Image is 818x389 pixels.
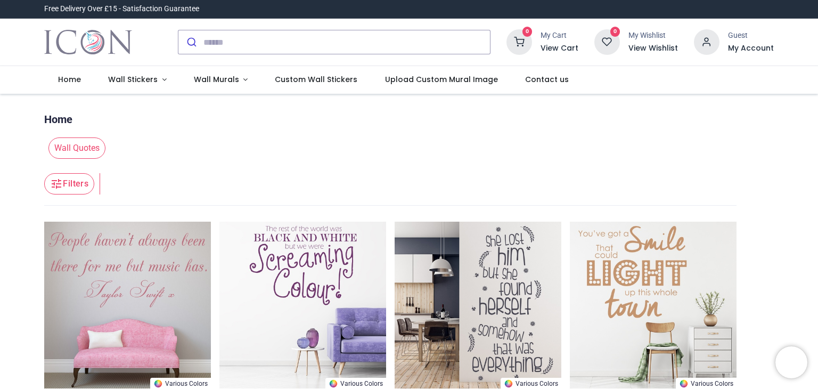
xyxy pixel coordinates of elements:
div: Free Delivery Over £15 - Satisfaction Guarantee [44,4,199,14]
img: Screaming Colour Taylor Swift Wall Sticker [219,222,386,388]
span: Custom Wall Stickers [275,74,357,85]
div: My Wishlist [628,30,678,41]
a: Logo of Icon Wall Stickers [44,27,132,57]
span: Upload Custom Mural Image [385,74,498,85]
img: Color Wheel [329,379,338,388]
button: Submit [178,30,203,54]
span: Wall Murals [194,74,239,85]
img: She Lost Him Taylor Swift Wall Sticker [395,222,561,388]
img: Color Wheel [504,379,513,388]
sup: 0 [522,27,533,37]
button: Filters [44,173,94,194]
iframe: Brevo live chat [775,346,807,378]
div: My Cart [541,30,578,41]
a: Home [44,112,72,127]
span: Wall Quotes [48,137,105,159]
iframe: Customer reviews powered by Trustpilot [550,4,774,14]
a: My Account [728,43,774,54]
a: Wall Murals [180,66,261,94]
img: Color Wheel [153,379,163,388]
a: Various Colors [150,378,211,388]
a: Various Colors [325,378,386,388]
img: You Belong With Me Taylor Swift Wall Sticker [570,222,737,388]
img: Color Wheel [679,379,689,388]
img: Taylor Swift Inspirational Quote Wall Sticker [44,222,211,388]
span: Home [58,74,81,85]
div: Guest [728,30,774,41]
a: Various Colors [501,378,561,388]
a: View Cart [541,43,578,54]
span: Contact us [525,74,569,85]
sup: 0 [610,27,620,37]
span: Wall Stickers [108,74,158,85]
a: View Wishlist [628,43,678,54]
a: Various Colors [676,378,737,388]
a: Wall Stickers [94,66,180,94]
a: 0 [506,37,532,46]
a: 0 [594,37,620,46]
button: Wall Quotes [44,137,105,159]
img: Icon Wall Stickers [44,27,132,57]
